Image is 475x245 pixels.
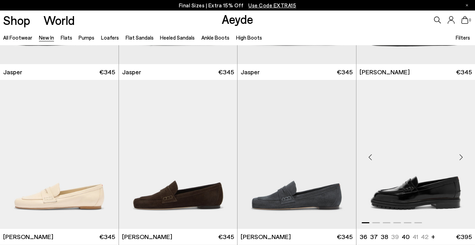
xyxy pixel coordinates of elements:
ul: variant [360,232,426,241]
span: [PERSON_NAME] [122,232,172,241]
a: Next slide Previous slide [119,80,237,229]
a: Jasper €345 [237,64,356,80]
span: Jasper [241,68,260,76]
span: [PERSON_NAME] [360,68,410,76]
span: €345 [218,68,234,76]
li: 38 [381,232,388,241]
a: [PERSON_NAME] €345 [237,229,356,245]
span: [PERSON_NAME] [241,232,291,241]
span: Jasper [3,68,22,76]
span: 0 [468,18,472,22]
span: €395 [456,232,472,241]
li: + [431,232,435,241]
span: €345 [337,68,353,76]
a: All Footwear [3,34,32,41]
span: Jasper [122,68,141,76]
div: 1 / 6 [119,80,237,229]
a: Heeled Sandals [160,34,195,41]
li: 36 [360,232,367,241]
span: €345 [99,232,115,241]
a: Shop [3,14,30,26]
a: Loafers [101,34,119,41]
p: Final Sizes | Extra 15% Off [179,1,296,10]
img: Lana Suede Loafers [119,80,237,229]
a: Flat Sandals [126,34,154,41]
a: Jasper €345 [119,64,237,80]
li: 40 [402,232,410,241]
a: High Boots [236,34,262,41]
a: World [44,14,75,26]
span: Navigate to /collections/ss25-final-sizes [248,2,296,8]
a: Ankle Boots [201,34,229,41]
span: €345 [337,232,353,241]
span: Filters [456,34,470,41]
li: 37 [370,232,378,241]
span: €345 [456,68,472,76]
a: New In [39,34,54,41]
a: Aeyde [222,12,253,26]
div: Previous slide [360,147,381,168]
div: Next slide [450,147,471,168]
span: €345 [218,232,234,241]
img: Lana Suede Loafers [237,80,356,229]
a: Next slide Previous slide [237,80,356,229]
a: 0 [461,16,468,24]
span: [PERSON_NAME] [3,232,53,241]
span: €345 [99,68,115,76]
a: Pumps [79,34,94,41]
div: 1 / 6 [237,80,356,229]
a: Flats [61,34,72,41]
a: [PERSON_NAME] €345 [119,229,237,245]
